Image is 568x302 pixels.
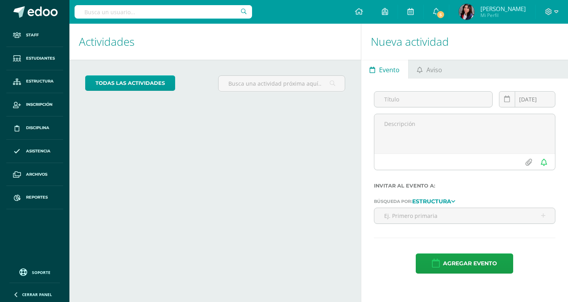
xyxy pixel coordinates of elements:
[416,253,513,274] button: Agregar evento
[426,60,442,79] span: Aviso
[374,199,412,204] span: Búsqueda por:
[374,183,555,189] label: Invitar al evento a:
[6,163,63,186] a: Archivos
[26,101,52,108] span: Inscripción
[499,92,555,107] input: Fecha de entrega
[219,76,344,91] input: Busca una actividad próxima aquí...
[6,93,63,116] a: Inscripción
[6,24,63,47] a: Staff
[6,47,63,70] a: Estudiantes
[26,148,50,154] span: Asistencia
[459,4,475,20] img: 331a885a7a06450cabc094b6be9ba622.png
[480,5,526,13] span: [PERSON_NAME]
[361,60,408,79] a: Evento
[32,270,50,275] span: Soporte
[374,208,555,223] input: Ej. Primero primaria
[412,198,455,204] a: Estructura
[6,186,63,209] a: Reportes
[371,24,559,60] h1: Nueva actividad
[26,55,55,62] span: Estudiantes
[480,12,526,19] span: Mi Perfil
[9,266,60,277] a: Soporte
[26,125,49,131] span: Disciplina
[26,32,39,38] span: Staff
[436,10,445,19] span: 5
[26,194,48,201] span: Reportes
[6,70,63,94] a: Estructura
[26,171,47,178] span: Archivos
[6,116,63,140] a: Disciplina
[443,254,497,273] span: Agregar evento
[85,75,175,91] a: todas las Actividades
[22,292,52,297] span: Cerrar panel
[75,5,252,19] input: Busca un usuario...
[374,92,493,107] input: Título
[409,60,451,79] a: Aviso
[26,78,54,84] span: Estructura
[412,198,451,205] strong: Estructura
[379,60,400,79] span: Evento
[79,24,351,60] h1: Actividades
[6,140,63,163] a: Asistencia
